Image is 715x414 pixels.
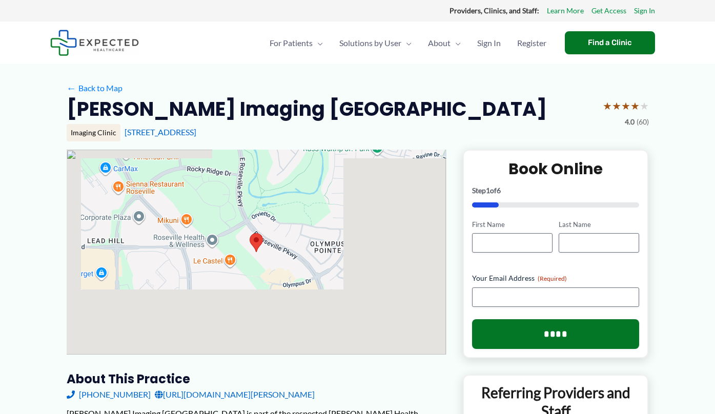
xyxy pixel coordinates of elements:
[67,371,446,387] h3: About this practice
[547,4,584,17] a: Learn More
[612,96,621,115] span: ★
[469,25,509,61] a: Sign In
[67,83,76,93] span: ←
[486,186,490,195] span: 1
[313,25,323,61] span: Menu Toggle
[630,96,640,115] span: ★
[565,31,655,54] a: Find a Clinic
[603,96,612,115] span: ★
[67,387,151,402] a: [PHONE_NUMBER]
[270,25,313,61] span: For Patients
[517,25,546,61] span: Register
[509,25,555,61] a: Register
[472,220,553,230] label: First Name
[125,127,196,137] a: [STREET_ADDRESS]
[591,4,626,17] a: Get Access
[640,96,649,115] span: ★
[538,275,567,282] span: (Required)
[477,25,501,61] span: Sign In
[331,25,420,61] a: Solutions by UserMenu Toggle
[261,25,331,61] a: For PatientsMenu Toggle
[625,115,635,129] span: 4.0
[67,96,547,121] h2: [PERSON_NAME] Imaging [GEOGRAPHIC_DATA]
[497,186,501,195] span: 6
[420,25,469,61] a: AboutMenu Toggle
[472,187,640,194] p: Step of
[155,387,315,402] a: [URL][DOMAIN_NAME][PERSON_NAME]
[634,4,655,17] a: Sign In
[67,124,120,141] div: Imaging Clinic
[50,30,139,56] img: Expected Healthcare Logo - side, dark font, small
[472,159,640,179] h2: Book Online
[339,25,401,61] span: Solutions by User
[401,25,412,61] span: Menu Toggle
[428,25,451,61] span: About
[559,220,639,230] label: Last Name
[67,80,122,96] a: ←Back to Map
[637,115,649,129] span: (60)
[472,273,640,283] label: Your Email Address
[451,25,461,61] span: Menu Toggle
[621,96,630,115] span: ★
[261,25,555,61] nav: Primary Site Navigation
[450,6,539,15] strong: Providers, Clinics, and Staff:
